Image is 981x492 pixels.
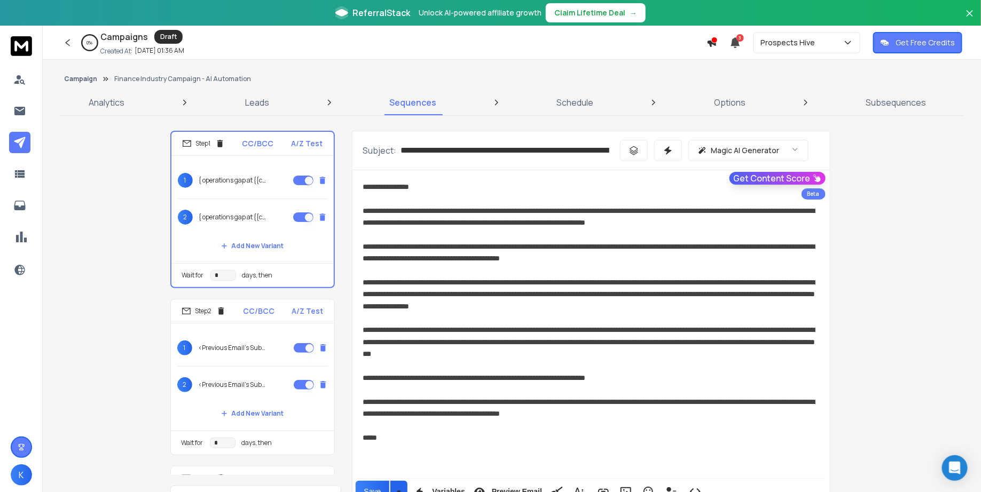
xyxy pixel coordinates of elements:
a: Leads [239,90,276,115]
span: → [630,7,637,18]
p: Subsequences [866,96,927,109]
a: Analytics [82,90,131,115]
li: Step1CC/BCCA/Z Test1{ operations gap at {{companyName}} | how {{companyName}} can free 10+ hours/... [170,131,335,288]
p: Magic AI Generator [711,145,780,156]
li: Step2CC/BCCA/Z Test1<Previous Email's Subject>2<Previous Email's Subject>Add New VariantWait ford... [170,299,335,455]
a: Subsequences [860,90,933,115]
p: Created At: [100,47,132,55]
p: Finance Industry Campaign - AI Automation [114,75,251,83]
button: K [11,464,32,486]
p: Options [714,96,745,109]
p: Get Free Credits [896,37,955,48]
button: Close banner [963,6,977,32]
p: Analytics [89,96,124,109]
p: <Previous Email's Subject> [199,380,267,389]
span: 1 [177,340,192,355]
h1: Campaigns [100,30,148,43]
p: Unlock AI-powered affiliate growth [419,7,541,18]
p: days, then [242,439,272,447]
p: CC/BCC [242,138,274,149]
p: Wait for [182,439,203,447]
span: 2 [177,377,192,392]
div: Step 3 [182,473,226,483]
p: Schedule [557,96,594,109]
button: Add New Variant [213,235,293,257]
p: Leads [245,96,269,109]
div: Step 1 [182,139,225,148]
button: Get Free Credits [873,32,962,53]
button: Get Content Score [729,172,826,185]
p: <Previous Email's Subject> [199,344,267,352]
p: Sequences [389,96,436,109]
button: Add New Variant [213,403,293,424]
p: { operations gap at {{companyName}} | how {{companyName}} can free 10+ hours/week |{{firstName}} ... [199,176,268,185]
span: 1 [178,173,193,188]
p: Prospects Hive [760,37,819,48]
p: days, then [242,271,273,280]
p: A/Z Test [292,473,324,483]
a: Sequences [383,90,443,115]
p: { operations gap at {{companyName}} | how {{companyName}} can free 10+ hours/week | {{firstName}}... [199,213,268,221]
span: 2 [178,210,193,225]
a: Schedule [551,90,600,115]
button: Campaign [64,75,97,83]
div: Beta [802,188,826,200]
p: CC/BCC [243,306,274,316]
span: ReferralStack [352,6,410,19]
div: Step 2 [182,306,226,316]
div: Open Intercom Messenger [942,455,968,481]
p: Subject: [363,144,397,157]
button: Magic AI Generator [688,140,809,161]
p: CC/BCC [243,473,274,483]
span: 3 [736,34,744,42]
p: [DATE] 01:36 AM [135,46,184,55]
p: A/Z Test [292,138,323,149]
button: Claim Lifetime Deal→ [546,3,646,22]
p: A/Z Test [292,306,324,316]
p: Wait for [182,271,204,280]
a: Options [708,90,752,115]
p: 0 % [87,39,93,46]
div: Draft [154,30,183,44]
